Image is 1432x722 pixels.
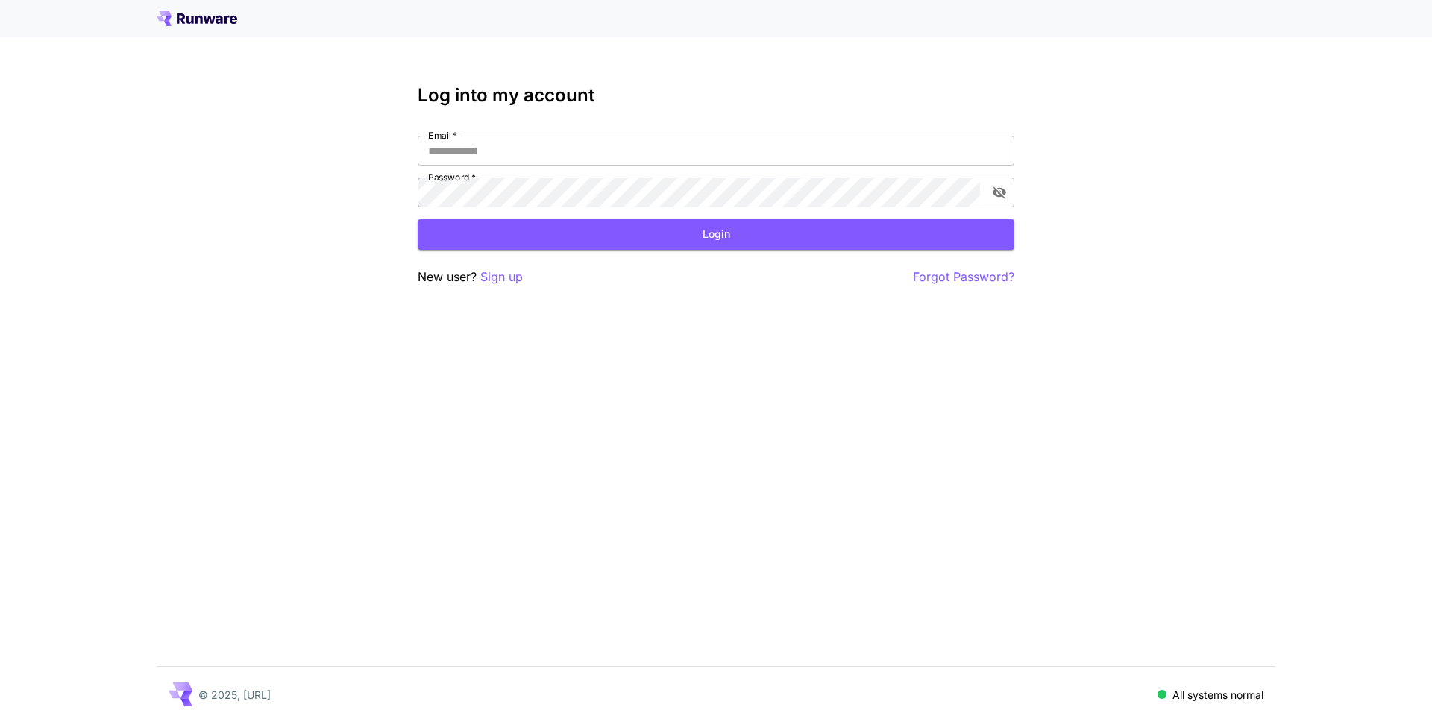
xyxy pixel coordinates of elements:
p: New user? [418,268,523,286]
p: All systems normal [1172,687,1263,703]
button: Login [418,219,1014,250]
button: toggle password visibility [986,179,1013,206]
button: Sign up [480,268,523,286]
p: © 2025, [URL] [198,687,271,703]
label: Password [428,171,476,183]
button: Forgot Password? [913,268,1014,286]
label: Email [428,129,457,142]
h3: Log into my account [418,85,1014,106]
